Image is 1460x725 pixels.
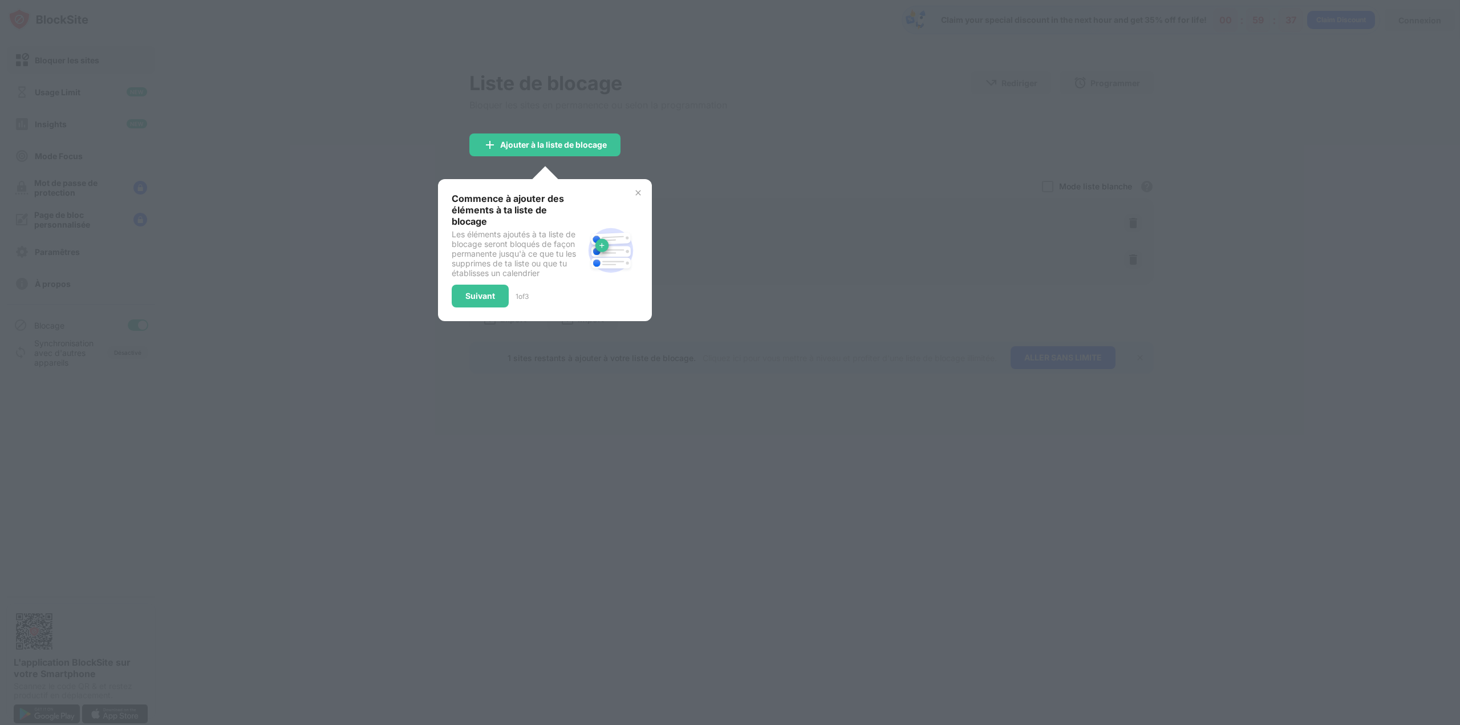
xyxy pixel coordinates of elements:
[516,292,529,301] div: 1 of 3
[500,140,607,149] div: Ajouter à la liste de blocage
[634,188,643,197] img: x-button.svg
[452,229,583,278] div: Les éléments ajoutés à ta liste de blocage seront bloqués de façon permanente jusqu'à ce que tu l...
[465,291,495,301] div: Suivant
[583,223,638,278] img: block-site.svg
[452,193,583,227] div: Commence à ajouter des éléments à ta liste de blocage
